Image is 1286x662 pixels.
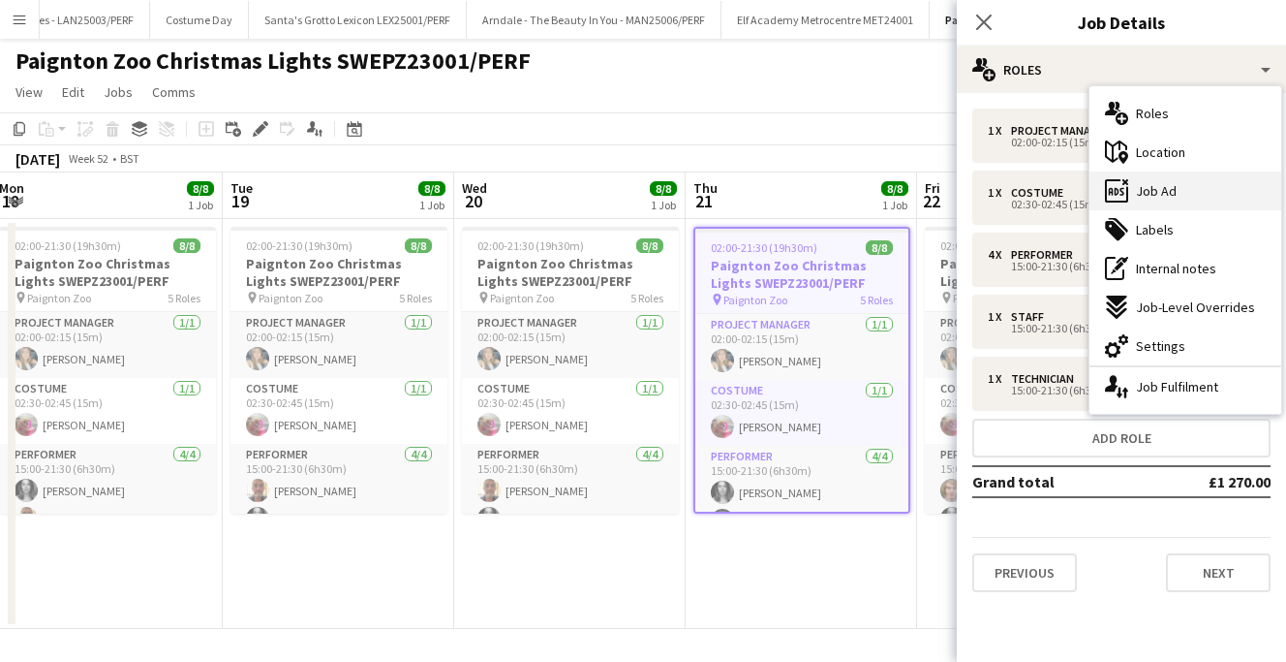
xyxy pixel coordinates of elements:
[1011,124,1118,138] div: Project Manager
[15,83,43,101] span: View
[988,124,1011,138] div: 1 x
[925,179,940,197] span: Fri
[972,419,1271,457] button: Add role
[467,1,721,39] button: Arndale - The Beauty In You - MAN25006/PERF
[15,149,60,169] div: [DATE]
[1166,553,1271,592] button: Next
[1011,372,1082,386] div: Technician
[988,248,1011,262] div: 4 x
[695,380,908,446] app-card-role: Costume1/102:30-02:45 (15m)[PERSON_NAME]
[1136,337,1185,355] span: Settings
[150,1,249,39] button: Costume Day
[940,238,1047,253] span: 02:00-21:30 (19h30m)
[690,190,718,212] span: 21
[711,240,817,255] span: 02:00-21:30 (19h30m)
[120,151,139,166] div: BST
[230,312,447,378] app-card-role: Project Manager1/102:00-02:15 (15m)[PERSON_NAME]
[925,255,1142,290] h3: Paignton Zoo Christmas Lights SWEPZ23001/PERF
[62,83,84,101] span: Edit
[230,255,447,290] h3: Paignton Zoo Christmas Lights SWEPZ23001/PERF
[15,238,121,253] span: 02:00-21:30 (19h30m)
[405,238,432,253] span: 8/8
[925,227,1142,514] app-job-card: 02:00-21:30 (19h30m)8/8Paignton Zoo Christmas Lights SWEPZ23001/PERF Paignton Zoo5 RolesProject M...
[695,314,908,380] app-card-role: Project Manager1/102:00-02:15 (15m)[PERSON_NAME]
[1011,248,1081,262] div: Performer
[953,291,1017,305] span: Paignton Zoo
[693,179,718,197] span: Thu
[1011,186,1071,200] div: Costume
[259,291,322,305] span: Paignton Zoo
[881,181,908,196] span: 8/8
[462,255,679,290] h3: Paignton Zoo Christmas Lights SWEPZ23001/PERF
[1136,105,1169,122] span: Roles
[187,181,214,196] span: 8/8
[8,79,50,105] a: View
[477,238,584,253] span: 02:00-21:30 (19h30m)
[1136,299,1255,316] span: Job-Level Overrides
[144,79,203,105] a: Comms
[636,238,663,253] span: 8/8
[882,198,907,212] div: 1 Job
[249,1,467,39] button: Santa's Grotto Lexicon LEX25001/PERF
[693,227,910,514] app-job-card: 02:00-21:30 (19h30m)8/8Paignton Zoo Christmas Lights SWEPZ23001/PERF Paignton Zoo5 RolesProject M...
[651,198,676,212] div: 1 Job
[27,291,91,305] span: Paignton Zoo
[188,198,213,212] div: 1 Job
[462,378,679,444] app-card-role: Costume1/102:30-02:45 (15m)[PERSON_NAME]
[925,444,1142,594] app-card-role: Performer4/415:00-21:30 (6h30m)[PERSON_NAME][PERSON_NAME]
[462,444,679,594] app-card-role: Performer4/415:00-21:30 (6h30m)[PERSON_NAME][PERSON_NAME]
[723,293,787,307] span: Paignton Zoo
[152,83,196,101] span: Comms
[988,138,1235,147] div: 02:00-02:15 (15m)
[246,238,352,253] span: 02:00-21:30 (19h30m)
[462,179,487,197] span: Wed
[972,553,1077,592] button: Previous
[104,83,133,101] span: Jobs
[988,186,1011,200] div: 1 x
[988,372,1011,386] div: 1 x
[957,47,1286,93] div: Roles
[459,190,487,212] span: 20
[721,1,930,39] button: Elf Academy Metrocentre MET24001
[925,378,1142,444] app-card-role: Costume1/102:30-02:45 (15m)[PERSON_NAME]
[988,200,1235,209] div: 02:30-02:45 (15m)
[399,291,432,305] span: 5 Roles
[419,198,444,212] div: 1 Job
[988,310,1011,324] div: 1 x
[490,291,554,305] span: Paignton Zoo
[922,190,940,212] span: 22
[462,312,679,378] app-card-role: Project Manager1/102:00-02:15 (15m)[PERSON_NAME]
[418,181,445,196] span: 8/8
[1136,143,1185,161] span: Location
[1011,310,1052,324] div: Staff
[957,10,1286,35] h3: Job Details
[972,466,1148,497] td: Grand total
[168,291,200,305] span: 5 Roles
[1136,182,1177,200] span: Job Ad
[1136,260,1216,277] span: Internal notes
[230,179,253,197] span: Tue
[930,1,1219,39] button: Paignton Zoo Christmas Lights SWEPZ23001/PERF
[15,47,531,76] h1: Paignton Zoo Christmas Lights SWEPZ23001/PERF
[988,324,1235,333] div: 15:00-21:30 (6h30m)
[173,238,200,253] span: 8/8
[695,257,908,292] h3: Paignton Zoo Christmas Lights SWEPZ23001/PERF
[228,190,253,212] span: 19
[1089,367,1281,406] div: Job Fulfilment
[988,386,1235,395] div: 15:00-21:30 (6h30m)
[630,291,663,305] span: 5 Roles
[650,181,677,196] span: 8/8
[462,227,679,514] app-job-card: 02:00-21:30 (19h30m)8/8Paignton Zoo Christmas Lights SWEPZ23001/PERF Paignton Zoo5 RolesProject M...
[230,444,447,594] app-card-role: Performer4/415:00-21:30 (6h30m)[PERSON_NAME][PERSON_NAME]
[54,79,92,105] a: Edit
[64,151,112,166] span: Week 52
[1148,466,1271,497] td: £1 270.00
[230,378,447,444] app-card-role: Costume1/102:30-02:45 (15m)[PERSON_NAME]
[230,227,447,514] app-job-card: 02:00-21:30 (19h30m)8/8Paignton Zoo Christmas Lights SWEPZ23001/PERF Paignton Zoo5 RolesProject M...
[925,312,1142,378] app-card-role: Project Manager1/102:00-02:15 (15m)[PERSON_NAME]
[695,446,908,596] app-card-role: Performer4/415:00-21:30 (6h30m)[PERSON_NAME][PERSON_NAME]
